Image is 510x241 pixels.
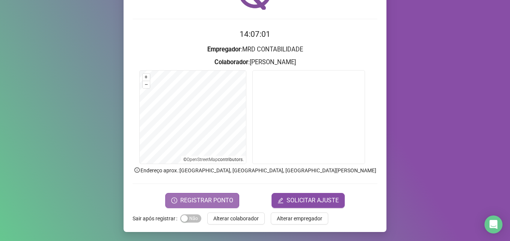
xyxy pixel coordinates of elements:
a: OpenStreetMap [187,157,218,162]
li: © contributors. [183,157,244,162]
span: REGISTRAR PONTO [180,196,233,205]
label: Sair após registrar [133,212,180,224]
p: Endereço aprox. : [GEOGRAPHIC_DATA], [GEOGRAPHIC_DATA], [GEOGRAPHIC_DATA][PERSON_NAME] [133,166,377,175]
button: editSOLICITAR AJUSTE [272,193,345,208]
div: Open Intercom Messenger [484,215,502,233]
h3: : [PERSON_NAME] [133,57,377,67]
span: Alterar empregador [277,214,322,223]
span: SOLICITAR AJUSTE [287,196,339,205]
button: Alterar colaborador [207,212,265,224]
strong: Colaborador [214,59,248,66]
strong: Empregador [207,46,241,53]
button: – [143,81,150,88]
button: REGISTRAR PONTO [165,193,239,208]
span: clock-circle [171,197,177,203]
button: + [143,74,150,81]
span: edit [278,197,284,203]
button: Alterar empregador [271,212,328,224]
span: info-circle [134,167,140,173]
time: 14:07:01 [240,30,270,39]
h3: : MRD CONTABILIDADE [133,45,377,54]
span: Alterar colaborador [213,214,259,223]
